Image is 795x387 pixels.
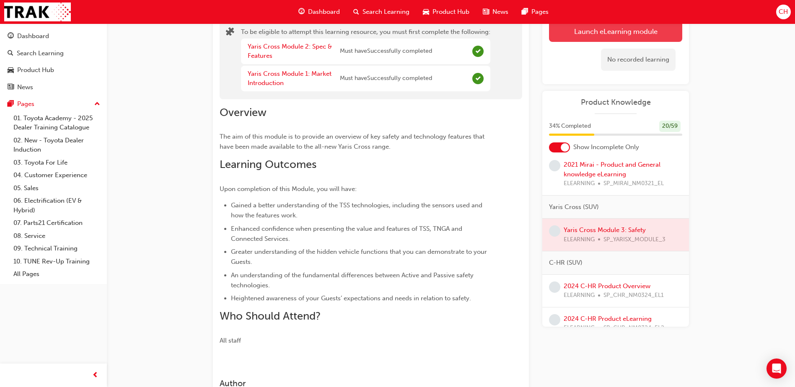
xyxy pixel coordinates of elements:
a: 2024 C-HR Product eLearning [564,315,652,322]
span: All staff [220,337,241,344]
div: Dashboard [17,31,49,41]
a: Dashboard [3,28,104,44]
a: Yaris Cross Module 1: Market Introduction [248,70,331,87]
span: Must have Successfully completed [340,74,432,83]
span: Enhanced confidence when presenting the value and features of TSS, TNGA and Connected Services. [231,225,464,243]
a: All Pages [10,268,104,281]
button: CH [776,5,791,19]
div: Product Hub [17,65,54,75]
span: ELEARNING [564,291,595,300]
div: Pages [17,99,34,109]
span: learningRecordVerb_NONE-icon [549,160,560,171]
span: learningRecordVerb_NONE-icon [549,281,560,293]
div: No recorded learning [601,49,676,71]
span: guage-icon [8,33,14,40]
span: The aim of this module is to provide an overview of key safety and technology features that have ... [220,133,486,150]
div: News [17,83,33,92]
span: Complete [472,46,484,57]
a: news-iconNews [476,3,515,21]
span: Pages [531,7,549,17]
a: guage-iconDashboard [292,3,347,21]
a: pages-iconPages [515,3,555,21]
span: car-icon [8,67,14,74]
button: DashboardSearch LearningProduct HubNews [3,27,104,96]
a: News [3,80,104,95]
span: SP_CHR_NM0324_EL1 [603,291,664,300]
span: up-icon [94,99,100,110]
span: puzzle-icon [226,28,234,38]
span: Learning Outcomes [220,158,316,171]
span: News [492,7,508,17]
span: Upon completion of this Module, you will have: [220,185,357,193]
span: pages-icon [8,101,14,108]
span: Search Learning [363,7,409,17]
span: Dashboard [308,7,340,17]
a: 06. Electrification (EV & Hybrid) [10,194,104,217]
a: Search Learning [3,46,104,61]
a: Product Hub [3,62,104,78]
span: search-icon [353,7,359,17]
span: ELEARNING [564,323,595,333]
span: Greater understanding of the hidden vehicle functions that you can demonstrate to your Guests. [231,248,489,266]
span: Who Should Attend? [220,310,321,322]
span: 34 % Completed [549,121,591,131]
span: Must have Successfully completed [340,46,432,56]
img: Trak [4,3,71,21]
a: 10. TUNE Rev-Up Training [10,255,104,268]
span: pages-icon [522,7,528,17]
span: Gained a better understanding of the TSS technologies, including the sensors used and how the fea... [231,201,484,219]
div: To be eligible to attempt this learning resource, you must first complete the following: [241,27,490,93]
a: Yaris Cross Module 2: Spec & Features [248,43,332,60]
span: news-icon [483,7,489,17]
a: car-iconProduct Hub [416,3,476,21]
button: Launch eLearning module [549,21,682,42]
a: 2021 Mirai - Product and General knowledge eLearning [564,161,660,178]
div: 20 / 59 [659,121,681,132]
a: 03. Toyota For Life [10,156,104,169]
span: learningRecordVerb_NONE-icon [549,314,560,325]
a: 02. New - Toyota Dealer Induction [10,134,104,156]
span: learningRecordVerb_NONE-icon [549,225,560,237]
a: 09. Technical Training [10,242,104,255]
span: prev-icon [92,370,98,381]
span: An understanding of the fundamental differences between Active and Passive safety technologies. [231,271,475,289]
a: 01. Toyota Academy - 2025 Dealer Training Catalogue [10,112,104,134]
span: car-icon [423,7,429,17]
a: 07. Parts21 Certification [10,217,104,230]
span: search-icon [8,50,13,57]
span: guage-icon [298,7,305,17]
button: Pages [3,96,104,112]
span: C-HR (SUV) [549,258,583,268]
span: news-icon [8,84,14,91]
span: CH [779,7,788,17]
span: Product Hub [432,7,469,17]
a: Product Knowledge [549,98,682,107]
span: Heightened awareness of your Guests’ expectations and needs in relation to safety. [231,294,471,302]
a: search-iconSearch Learning [347,3,416,21]
span: SP_MIRAI_NM0321_EL [603,179,664,188]
div: Open Intercom Messenger [767,359,787,379]
span: Yaris Cross (SUV) [549,202,599,212]
div: Search Learning [17,49,64,58]
span: Complete [472,73,484,84]
span: SP_CHR_NM0324_EL2 [603,323,664,333]
a: 05. Sales [10,182,104,195]
span: Show Incomplete Only [573,142,639,152]
span: ELEARNING [564,179,595,188]
span: Overview [220,106,267,119]
a: 08. Service [10,230,104,243]
a: 2024 C-HR Product Overview [564,282,650,290]
a: 04. Customer Experience [10,169,104,182]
